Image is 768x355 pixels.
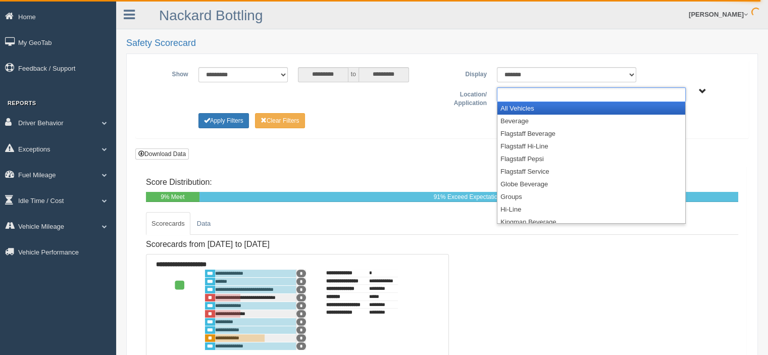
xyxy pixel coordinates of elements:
span: 91% Exceed Expectations [434,193,504,200]
li: Kingman Beverage [497,216,685,228]
h4: Score Distribution: [146,178,738,187]
li: Flagstaff Beverage [497,127,685,140]
a: Scorecards [146,212,190,235]
li: Flagstaff Hi-Line [497,140,685,153]
span: to [348,67,359,82]
li: Groups [497,190,685,203]
h4: Scorecards from [DATE] to [DATE] [146,240,449,249]
li: Globe Beverage [497,178,685,190]
button: Download Data [135,148,189,160]
li: Beverage [497,115,685,127]
li: Hi-Line [497,203,685,216]
label: Display [442,67,492,79]
a: Nackard Bottling [159,8,263,23]
h2: Safety Scorecard [126,38,758,48]
button: Change Filter Options [198,113,249,128]
span: 9% Meet Expectations [155,193,190,211]
li: All Vehicles [497,102,685,115]
label: Location/ Application [442,87,492,108]
li: Flagstaff Service [497,165,685,178]
a: Data [191,212,216,235]
label: Show [143,67,193,79]
li: Flagstaff Pepsi [497,153,685,165]
button: Change Filter Options [255,113,305,128]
